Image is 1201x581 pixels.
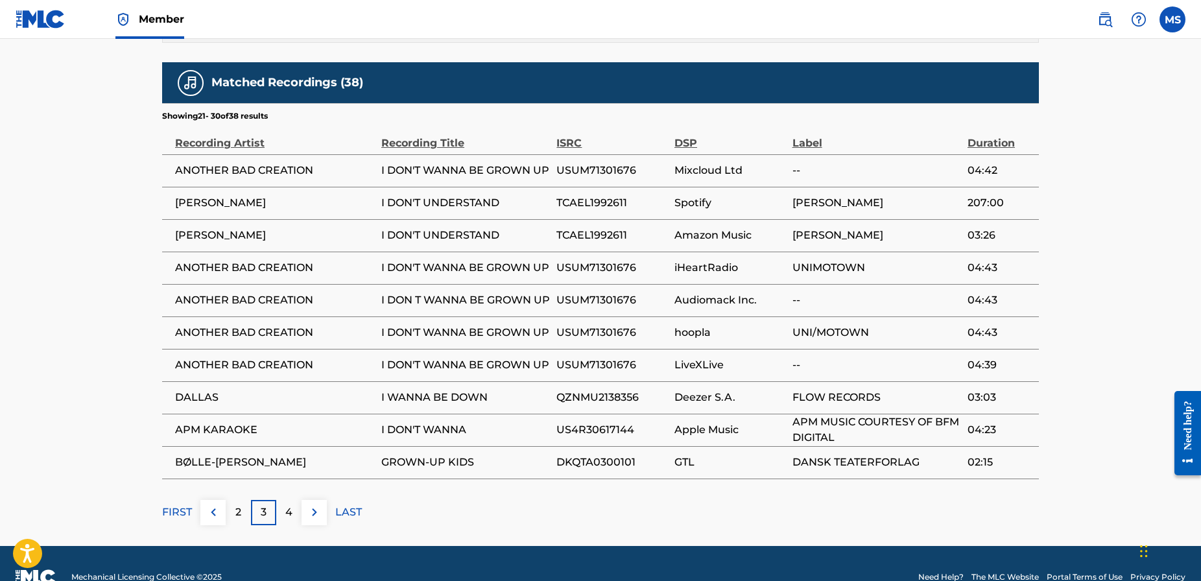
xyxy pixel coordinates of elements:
[175,390,375,405] span: DALLAS
[307,504,322,520] img: right
[175,228,375,243] span: [PERSON_NAME]
[968,122,1032,151] div: Duration
[792,455,961,470] span: DANSK TEATERFORLAG
[381,195,550,211] span: I DON'T UNDERSTAND
[968,455,1032,470] span: 02:15
[381,228,550,243] span: I DON'T UNDERSTAND
[674,455,786,470] span: GTL
[175,325,375,340] span: ANOTHER BAD CREATION
[175,163,375,178] span: ANOTHER BAD CREATION
[235,504,241,520] p: 2
[556,195,668,211] span: TCAEL1992611
[139,12,184,27] span: Member
[674,228,786,243] span: Amazon Music
[183,75,198,91] img: Matched Recordings
[1165,381,1201,485] iframe: Resource Center
[175,357,375,373] span: ANOTHER BAD CREATION
[674,122,786,151] div: DSP
[556,260,668,276] span: USUM71301676
[968,357,1032,373] span: 04:39
[792,414,961,445] span: APM MUSIC COURTESY OF BFM DIGITAL
[1159,6,1185,32] div: User Menu
[175,260,375,276] span: ANOTHER BAD CREATION
[674,195,786,211] span: Spotify
[674,292,786,308] span: Audiomack Inc.
[968,292,1032,308] span: 04:43
[674,357,786,373] span: LiveXLive
[792,163,961,178] span: --
[115,12,131,27] img: Top Rightsholder
[792,357,961,373] span: --
[285,504,292,520] p: 4
[381,163,550,178] span: I DON'T WANNA BE GROWN UP
[556,163,668,178] span: USUM71301676
[381,422,550,438] span: I DON'T WANNA
[792,325,961,340] span: UNI/MOTOWN
[674,422,786,438] span: Apple Music
[1136,519,1201,581] iframe: Chat Widget
[968,228,1032,243] span: 03:26
[792,390,961,405] span: FLOW RECORDS
[1097,12,1113,27] img: search
[792,228,961,243] span: [PERSON_NAME]
[674,390,786,405] span: Deezer S.A.
[175,422,375,438] span: APM KARAOKE
[162,110,268,122] p: Showing 21 - 30 of 38 results
[968,390,1032,405] span: 03:03
[792,292,961,308] span: --
[968,260,1032,276] span: 04:43
[175,122,375,151] div: Recording Artist
[16,10,65,29] img: MLC Logo
[556,122,668,151] div: ISRC
[556,325,668,340] span: USUM71301676
[556,422,668,438] span: US4R30617144
[211,75,363,90] h5: Matched Recordings (38)
[381,292,550,308] span: I DON T WANNA BE GROWN UP
[792,195,961,211] span: [PERSON_NAME]
[1126,6,1152,32] div: Help
[381,260,550,276] span: I DON'T WANNA BE GROWN UP
[968,422,1032,438] span: 04:23
[556,228,668,243] span: TCAEL1992611
[381,455,550,470] span: GROWN-UP KIDS
[335,504,362,520] p: LAST
[674,260,786,276] span: iHeartRadio
[381,390,550,405] span: I WANNA BE DOWN
[175,195,375,211] span: [PERSON_NAME]
[556,390,668,405] span: QZNMU2138356
[1131,12,1147,27] img: help
[968,195,1032,211] span: 207:00
[792,122,961,151] div: Label
[381,357,550,373] span: I DON'T WANNA BE GROWN UP
[206,504,221,520] img: left
[556,357,668,373] span: USUM71301676
[381,122,550,151] div: Recording Title
[556,455,668,470] span: DKQTA0300101
[162,504,192,520] p: FIRST
[175,455,375,470] span: BØLLE-[PERSON_NAME]
[968,163,1032,178] span: 04:42
[674,325,786,340] span: hoopla
[381,325,550,340] span: I DON'T WANNA BE GROWN UP
[1140,532,1148,571] div: Drag
[556,292,668,308] span: USUM71301676
[1092,6,1118,32] a: Public Search
[175,292,375,308] span: ANOTHER BAD CREATION
[968,325,1032,340] span: 04:43
[674,163,786,178] span: Mixcloud Ltd
[261,504,267,520] p: 3
[792,260,961,276] span: UNIMOTOWN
